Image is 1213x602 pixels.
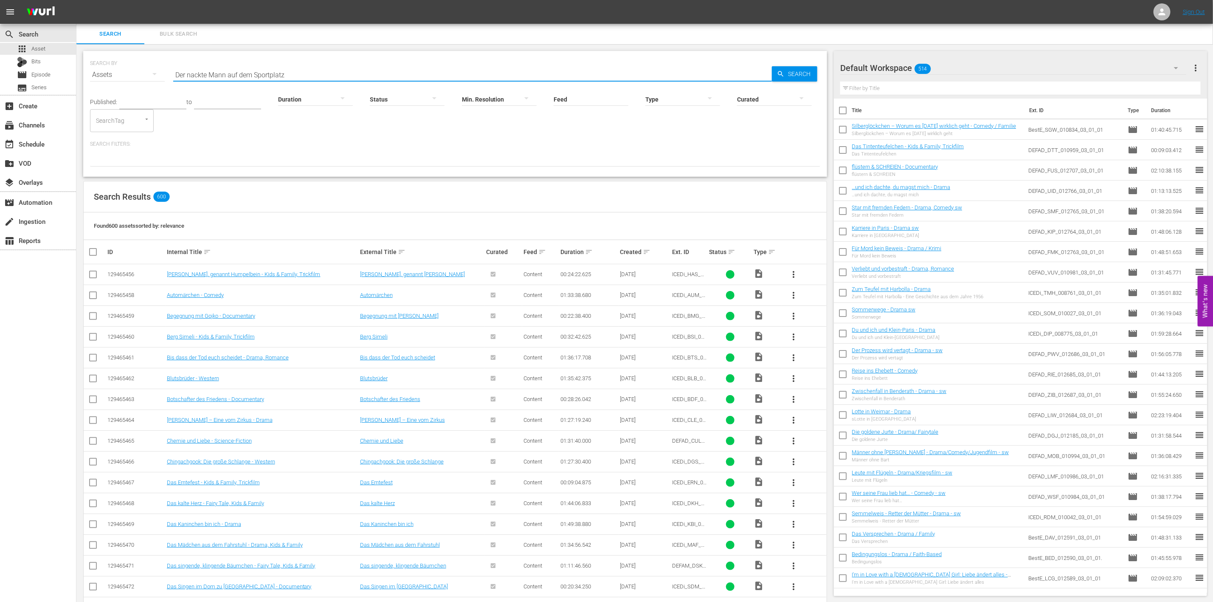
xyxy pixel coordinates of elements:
button: more_vert [783,264,804,285]
th: Duration [1146,99,1197,122]
div: 00:32:42.625 [560,334,617,340]
span: sort [538,248,546,256]
button: more_vert [783,306,804,326]
div: [DATE] [620,375,670,382]
button: more_vert [783,368,804,389]
button: more_vert [1190,58,1201,78]
div: 00:22:38.400 [560,313,617,319]
a: Lotte in Weimar - Drama [852,408,911,415]
td: DEFAD_SMF_012765_03_01_01 [1025,201,1124,221]
span: ICEDi_BDF_009467_03_01_01 [672,396,706,415]
span: more_vert [788,332,799,342]
button: more_vert [783,577,804,597]
div: Star mit fremden Federn [852,212,962,218]
span: Search [82,29,139,39]
span: 514 [915,60,931,78]
span: Channels [4,120,14,130]
div: sLotte in [GEOGRAPHIC_DATA] [852,416,916,422]
span: ICEDi_BLB_007853_03_01_01 [672,375,706,394]
a: Männer ohne [PERSON_NAME] - Drama/Comedy/Jugendfilm - sw [852,449,1009,455]
td: ICEDi_SOM_010027_03_01_01 [1025,303,1124,323]
span: Video [754,393,764,404]
div: …und ich dachte, du magst mich [852,192,950,198]
span: reorder [1194,124,1205,134]
span: Series [31,83,47,92]
span: sort [643,248,650,256]
td: 02:16:31.335 [1148,466,1194,486]
th: Type [1123,99,1146,122]
td: BestE_SGW_010834_03_01_01 [1025,119,1124,140]
div: flüstern & SCHREIEN [852,172,938,177]
span: Search [4,29,14,40]
div: 129465467 [107,479,164,486]
td: 01:36:19.043 [1148,303,1194,323]
span: Overlays [4,178,14,188]
div: 01:33:38.680 [560,292,617,298]
div: 129465460 [107,334,164,340]
span: more_vert [788,561,799,571]
div: Assets [90,63,165,87]
button: more_vert [783,327,804,347]
div: 129465464 [107,417,164,423]
span: Content [523,334,542,340]
span: Episode [1128,328,1138,339]
span: Episode [1128,206,1138,216]
a: …und ich dachte, du magst mich - Drama [852,184,950,190]
span: Episode [17,70,27,80]
span: reorder [1194,144,1205,155]
a: Silberglöckchen – Worum es [DATE] wirklich geht - Comedy / Familie [852,123,1016,129]
a: Blutsbrüder - Western [167,375,219,382]
span: Content [523,396,542,402]
a: Das Tintenteufelchen - Kids & Family, Trickfilm [852,143,964,150]
a: Das Kaninchen bin ich [360,521,414,527]
span: Episode [1128,471,1138,481]
a: Wer seine Frau lieb hat… - Comedy - sw [852,490,946,496]
span: reorder [1194,246,1205,257]
td: 01:48:51.653 [1148,242,1194,262]
span: Episode [1128,145,1138,155]
span: Series [17,83,27,93]
div: Männer ohne Bart [852,457,1009,463]
button: Open Feedback Widget [1198,276,1213,326]
a: Das Erntefest - Kids & Family, Trickfilm [167,479,260,486]
a: [PERSON_NAME] – Eine vom Zirkus - Drama [167,417,273,423]
a: Das singende, klingende Bäumchen - Fairy Tale, Kids & Family [167,562,315,569]
span: more_vert [1190,63,1201,73]
span: reorder [1194,267,1205,277]
div: 129465465 [107,438,164,444]
span: more_vert [788,394,799,404]
span: Video [754,414,764,424]
div: Die goldene Jurte [852,437,938,442]
div: [DATE] [620,292,670,298]
div: Der Prozess wird vertagt [852,355,943,361]
img: ans4CAIJ8jUAAAAAAAAAAAAAAAAAAAAAAAAgQb4GAAAAAAAAAAAAAAAAAAAAAAAAJMjXAAAAAAAAAAAAAAAAAAAAAAAAgAT5G... [20,2,61,22]
div: [DATE] [620,313,670,319]
p: Search Filters: [90,141,820,148]
span: Episode [1128,186,1138,196]
span: more_vert [788,540,799,550]
td: 01:40:45.715 [1148,119,1194,140]
a: Zum Teufel mit Harbolla - Drama [852,286,931,292]
span: reorder [1194,348,1205,359]
span: reorder [1194,369,1205,379]
a: Blutsbrüder [360,375,388,382]
span: Episode [1128,288,1138,298]
span: more_vert [788,478,799,488]
td: 01:31:58.544 [1148,425,1194,446]
span: sort [728,248,735,256]
span: Episode [1128,247,1138,257]
div: Reise ins Ehebett [852,376,917,381]
a: Das Mädchen aus dem Fahrstuhl - Drama, Kids & Family [167,542,303,548]
div: 00:09:04.875 [560,479,617,486]
button: Search [772,66,817,82]
a: Reise ins Ehebett - Comedy [852,367,917,374]
td: 01:36:08.429 [1148,446,1194,466]
span: reorder [1194,308,1205,318]
td: DEFAD_PWV_012686_03_01_01 [1025,344,1124,364]
span: Video [754,373,764,383]
span: Content [523,271,542,277]
a: Karriere in Paris - Drama sw [852,225,919,231]
a: Der Prozess wird vertagt - Drama - sw [852,347,943,353]
span: reorder [1194,226,1205,236]
span: Published: [90,99,117,105]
